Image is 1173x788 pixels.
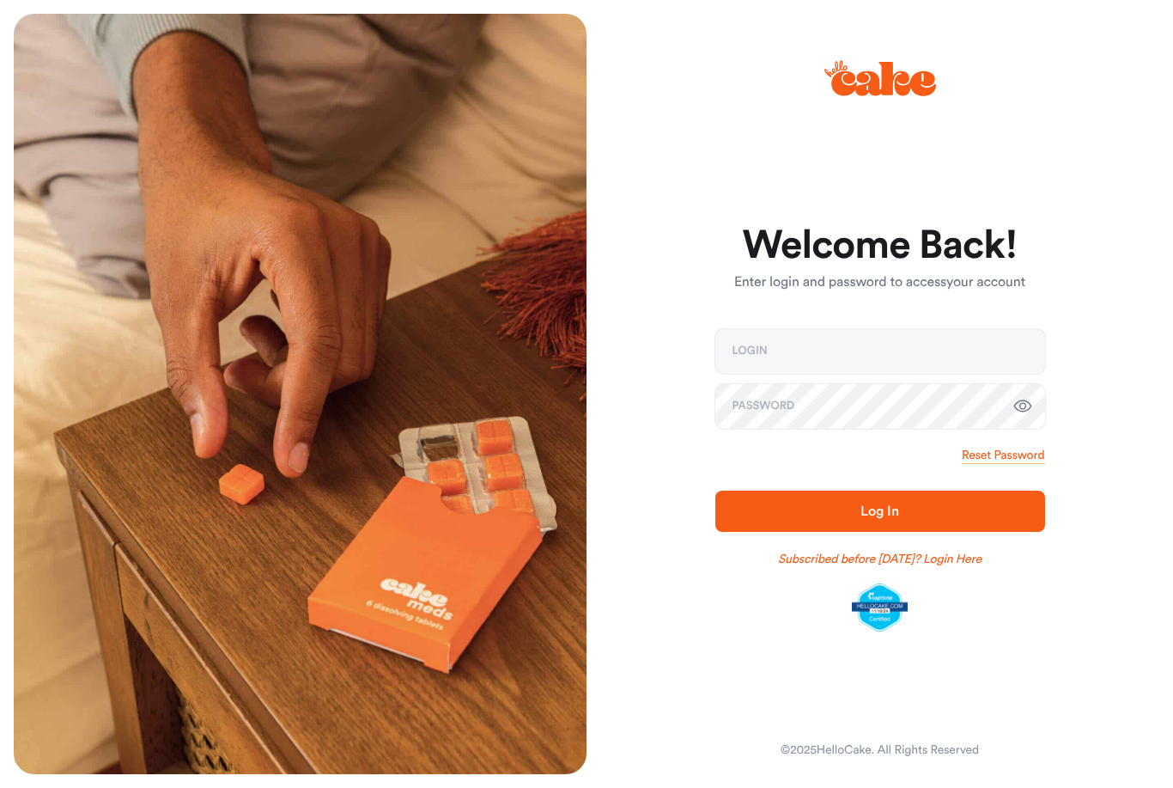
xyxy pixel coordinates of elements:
span: Log In [860,504,898,518]
button: Log In [715,491,1045,532]
div: © 2025 HelloCake. All Rights Reserved [781,742,979,759]
p: Enter login and password to access your account [715,272,1045,293]
a: Subscribed before [DATE]? Login Here [778,551,982,568]
img: legit-script-certified.png [852,583,908,632]
h1: Welcome Back! [715,225,1045,266]
a: Reset Password [962,447,1044,464]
